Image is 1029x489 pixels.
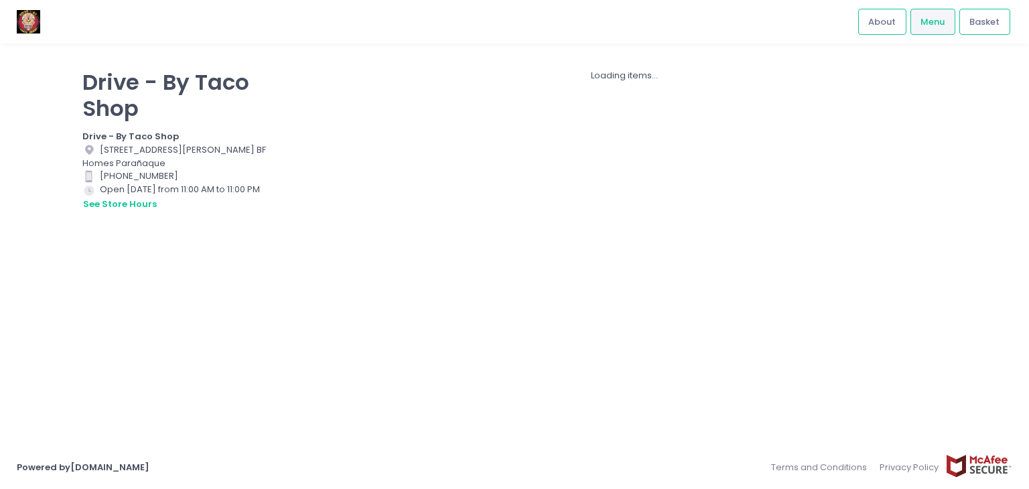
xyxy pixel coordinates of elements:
[82,197,157,212] button: see store hours
[945,454,1012,478] img: mcafee-secure
[910,9,955,34] a: Menu
[17,10,40,33] img: logo
[868,15,896,29] span: About
[82,183,286,211] div: Open [DATE] from 11:00 AM to 11:00 PM
[82,143,286,170] div: [STREET_ADDRESS][PERSON_NAME] BF Homes Parañaque
[303,69,947,82] div: Loading items...
[858,9,906,34] a: About
[874,454,946,480] a: Privacy Policy
[969,15,1000,29] span: Basket
[82,169,286,183] div: [PHONE_NUMBER]
[920,15,945,29] span: Menu
[82,69,286,121] p: Drive - By Taco Shop
[771,454,874,480] a: Terms and Conditions
[17,461,149,474] a: Powered by[DOMAIN_NAME]
[82,130,179,143] b: Drive - By Taco Shop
